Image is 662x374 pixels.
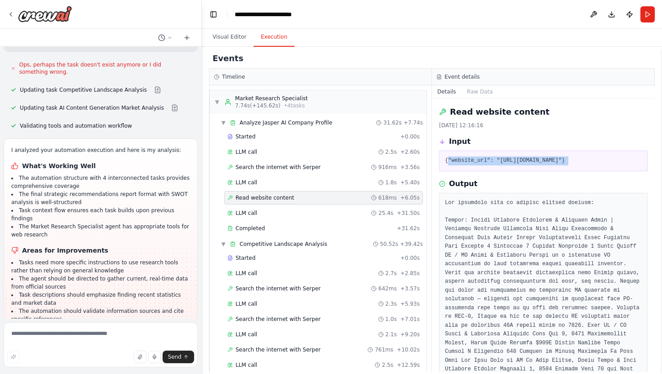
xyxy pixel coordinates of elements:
[445,156,642,165] pre: {"website_url": "[URL][DOMAIN_NAME]"}
[20,122,132,129] span: Validating tools and automation workflow
[235,102,281,109] span: 7.74s (+145.62s)
[11,307,190,323] li: The automation should validate information sources and cite specific references
[240,119,332,126] span: Analyze Jasper AI Company Profile
[400,300,420,307] span: + 5.93s
[449,178,477,189] h3: Output
[254,28,295,47] button: Execution
[385,179,397,186] span: 1.8s
[400,331,420,338] span: + 9.20s
[18,6,72,22] img: Logo
[236,133,255,140] span: Started
[400,164,420,171] span: + 3.56s
[378,164,397,171] span: 916ms
[214,98,220,106] span: ▼
[400,133,420,140] span: + 0.00s
[400,240,423,248] span: + 39.42s
[235,10,314,19] nav: breadcrumb
[222,73,245,80] h3: Timeline
[11,258,190,275] li: Tasks need more specific instructions to use research tools rather than relying on general knowledge
[236,225,265,232] span: Completed
[404,119,423,126] span: + 7.74s
[236,361,257,369] span: LLM call
[400,194,420,201] span: + 6.05s
[11,190,190,206] li: The final strategic recommendations report format with SWOT analysis is well-structured
[385,331,397,338] span: 2.1s
[444,73,480,80] h3: Event details
[378,194,397,201] span: 618ms
[397,361,420,369] span: + 12.59s
[20,104,164,111] span: Updating task AI Content Generation Market Analysis
[400,179,420,186] span: + 5.40s
[11,146,190,154] p: I analyzed your automation execution and here is my analysis:
[284,102,305,109] span: • 4 task s
[236,254,255,262] span: Started
[400,285,420,292] span: + 3.57s
[213,52,243,65] h2: Events
[11,206,190,223] li: Task context flow ensures each task builds upon previous findings
[450,106,549,118] h2: Read website content
[400,148,420,156] span: + 2.60s
[397,346,420,353] span: + 10.02s
[221,240,226,248] span: ▼
[168,353,181,361] span: Send
[385,148,397,156] span: 2.5s
[154,32,176,43] button: Switch to previous chat
[382,361,393,369] span: 2.5s
[378,209,393,217] span: 25.4s
[11,275,190,291] li: The agent should be directed to gather current, real-time data from official sources
[385,270,397,277] span: 2.7s
[462,85,499,98] button: Raw Data
[236,179,257,186] span: LLM call
[449,136,471,147] h3: Input
[236,300,257,307] span: LLM call
[207,8,220,21] button: Hide left sidebar
[240,240,327,248] span: Competitive Landscape Analysis
[236,164,321,171] span: Search the internet with Serper
[236,194,294,201] span: Read website content
[11,161,190,170] h1: What's Working Well
[134,351,146,363] button: Upload files
[375,346,393,353] span: 761ms
[432,85,462,98] button: Details
[236,148,257,156] span: LLM call
[11,174,190,190] li: The automation structure with 4 interconnected tasks provides comprehensive coverage
[378,285,397,292] span: 642ms
[180,32,194,43] button: Start a new chat
[400,270,420,277] span: + 2.85s
[385,300,397,307] span: 2.3s
[235,95,308,102] div: Market Research Specialist
[383,119,402,126] span: 31.62s
[11,246,190,255] h1: Areas for Improvements
[163,351,194,363] button: Send
[236,285,321,292] span: Search the internet with Serper
[397,209,420,217] span: + 31.50s
[205,28,254,47] button: Visual Editor
[385,316,397,323] span: 1.0s
[400,316,420,323] span: + 7.01s
[380,240,399,248] span: 50.52s
[20,86,147,93] span: Updating task Competitive Landscape Analysis
[221,119,226,126] span: ▼
[11,291,190,307] li: Task descriptions should emphasize finding recent statistics and market data
[400,254,420,262] span: + 0.00s
[236,209,257,217] span: LLM call
[11,223,190,239] li: The Market Research Specialist agent has appropriate tools for web research
[439,122,648,129] div: [DATE] 12:16:16
[236,316,321,323] span: Search the internet with Serper
[236,346,321,353] span: Search the internet with Serper
[148,351,161,363] button: Click to speak your automation idea
[7,351,20,363] button: Improve this prompt
[19,61,190,76] span: Ops, perhaps the task doesn't exist anymore or I did something wrong.
[236,331,257,338] span: LLM call
[397,225,420,232] span: + 31.62s
[236,270,257,277] span: LLM call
